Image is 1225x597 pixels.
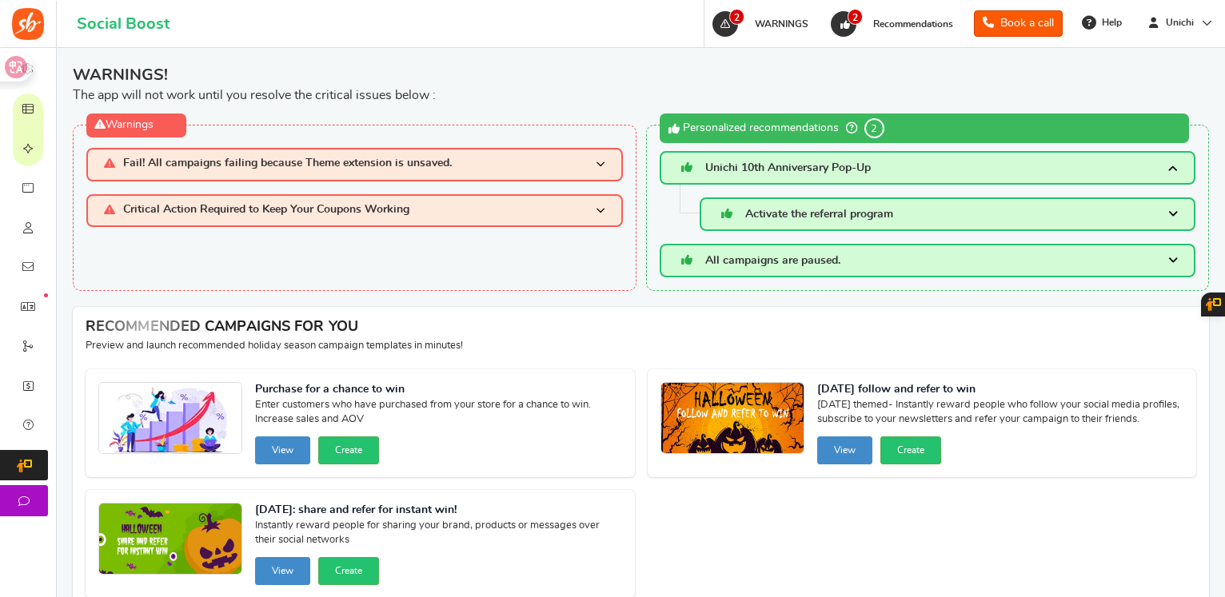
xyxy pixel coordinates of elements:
img: Recommended Campaigns [99,503,241,575]
button: Create [318,557,379,585]
h1: Social Boost [77,15,170,33]
button: View [255,436,310,464]
span: Unichi 10th Anniversary Pop-Up [705,162,871,173]
span: Activate the referral program [745,209,893,220]
a: Help [1075,10,1130,35]
div: Personalized recommendations [660,113,1190,143]
em: New [44,293,48,297]
button: Create [880,436,941,464]
span: Enter customers who have purchased from your store for a chance to win. Increase sales and AOV [255,398,622,430]
span: Help [1098,16,1122,30]
span: WARNINGS! [73,64,1209,86]
strong: [DATE] follow and refer to win [817,382,1184,398]
strong: Purchase for a chance to win [255,382,622,398]
a: 2 Recommendations [829,11,961,37]
span: 2 [864,118,884,138]
img: Recommended Campaigns [661,383,804,455]
div: The app will not work until you resolve the critical issues below : [73,64,1209,104]
span: Recommendations [873,19,953,29]
span: WARNINGS [755,19,808,29]
img: Social Boost [12,8,44,40]
img: Recommended Campaigns [99,383,241,455]
span: Instantly reward people for sharing your brand, products or messages over their social networks [255,519,622,551]
h4: RECOMMENDED CAMPAIGNS FOR YOU [86,320,1196,336]
a: 2 WARNINGS [711,11,816,37]
span: Unichi [1159,16,1200,30]
button: View [255,557,310,585]
button: Create [318,436,379,464]
a: Book a call [974,10,1063,37]
span: Critical Action Required to Keep Your Coupons Working [123,204,409,217]
span: 2 [729,9,744,25]
div: Warnings [86,113,186,137]
strong: [DATE]: share and refer for instant win! [255,503,622,519]
span: Fail! All campaigns failing because Theme extension is unsaved. [123,157,452,171]
span: 2 [848,9,863,25]
button: View [817,436,872,464]
span: All campaigns are paused. [705,255,840,266]
span: [DATE] themed- Instantly reward people who follow your social media profiles, subscribe to your n... [817,398,1184,430]
p: Preview and launch recommended holiday season campaign templates in minutes! [86,339,1196,353]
